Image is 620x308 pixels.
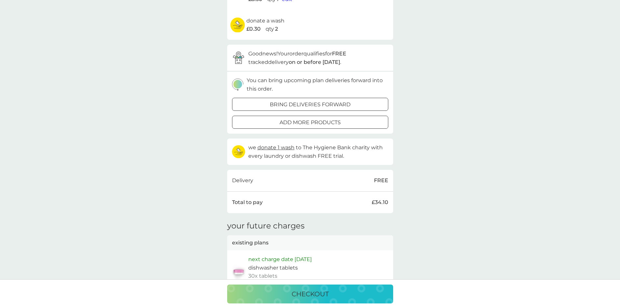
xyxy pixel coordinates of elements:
h3: your future charges [227,221,305,231]
p: Good news! Your order qualifies for tracked delivery . [248,50,388,66]
img: delivery-schedule.svg [232,79,243,91]
button: checkout [227,285,393,303]
button: bring deliveries forward [232,98,388,111]
p: Total to pay [232,198,263,207]
span: donate 1 wash [257,144,295,151]
p: 2 [275,25,278,33]
span: £0.30 [246,25,261,33]
p: dishwasher tablets [248,264,298,272]
p: You can bring upcoming plan deliveries forward into this order. [247,76,388,93]
p: FREE [374,176,388,185]
p: we to The Hygiene Bank charity with every laundry or dishwash FREE trial. [248,143,388,160]
p: next charge date [DATE] [248,255,312,264]
p: 30x tablets [248,272,277,280]
strong: FREE [332,51,346,57]
p: existing plans [232,239,269,247]
p: Delivery [232,176,253,185]
p: £34.10 [372,198,388,207]
p: checkout [292,289,329,299]
strong: on or before [DATE] [289,59,340,65]
button: add more products [232,116,388,129]
p: add more products [280,118,341,127]
p: qty [266,25,274,33]
p: bring deliveries forward [270,100,351,109]
p: donate a wash [246,17,284,25]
